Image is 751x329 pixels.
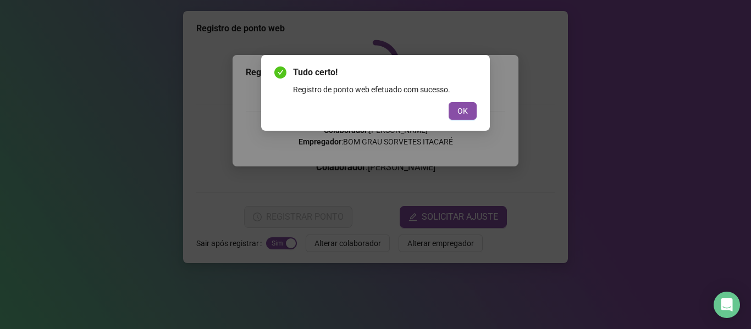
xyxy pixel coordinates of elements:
span: Tudo certo! [293,66,477,79]
div: Open Intercom Messenger [714,292,740,318]
span: check-circle [274,66,286,79]
button: OK [449,102,477,120]
span: OK [457,105,468,117]
div: Registro de ponto web efetuado com sucesso. [293,83,477,96]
